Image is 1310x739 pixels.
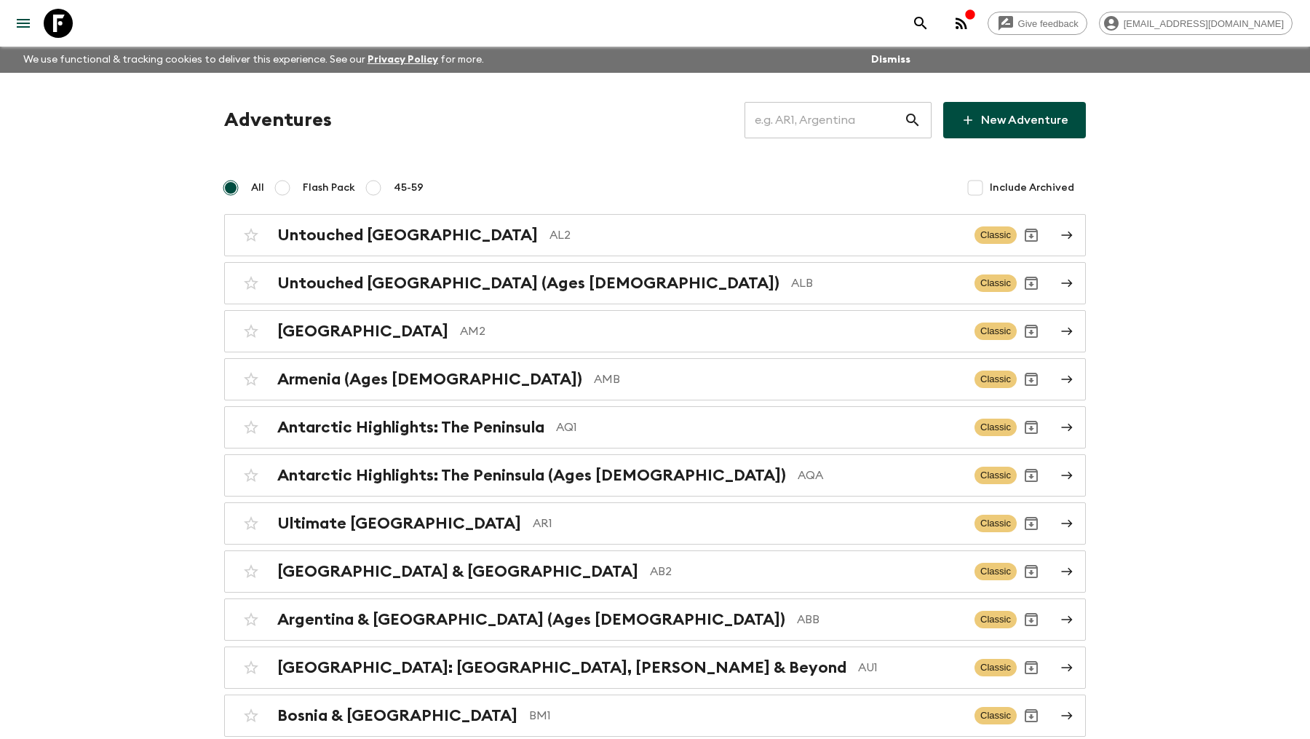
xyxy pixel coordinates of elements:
[1116,18,1292,29] span: [EMAIL_ADDRESS][DOMAIN_NAME]
[974,419,1017,436] span: Classic
[974,226,1017,244] span: Classic
[868,50,914,70] button: Dismiss
[1017,365,1046,394] button: Archive
[988,12,1087,35] a: Give feedback
[17,47,490,73] p: We use functional & tracking cookies to deliver this experience. See our for more.
[224,647,1086,689] a: [GEOGRAPHIC_DATA]: [GEOGRAPHIC_DATA], [PERSON_NAME] & BeyondAU1ClassicArchive
[974,274,1017,292] span: Classic
[277,466,786,485] h2: Antarctic Highlights: The Peninsula (Ages [DEMOGRAPHIC_DATA])
[791,274,963,292] p: ALB
[974,659,1017,676] span: Classic
[224,214,1086,256] a: Untouched [GEOGRAPHIC_DATA]AL2ClassicArchive
[549,226,963,244] p: AL2
[533,515,963,532] p: AR1
[224,310,1086,352] a: [GEOGRAPHIC_DATA]AM2ClassicArchive
[1017,413,1046,442] button: Archive
[277,610,785,629] h2: Argentina & [GEOGRAPHIC_DATA] (Ages [DEMOGRAPHIC_DATA])
[460,323,963,340] p: AM2
[277,706,517,725] h2: Bosnia & [GEOGRAPHIC_DATA]
[277,322,448,341] h2: [GEOGRAPHIC_DATA]
[745,100,904,141] input: e.g. AR1, Argentina
[974,371,1017,388] span: Classic
[277,658,846,677] h2: [GEOGRAPHIC_DATA]: [GEOGRAPHIC_DATA], [PERSON_NAME] & Beyond
[9,9,38,38] button: menu
[1099,12,1293,35] div: [EMAIL_ADDRESS][DOMAIN_NAME]
[277,418,544,437] h2: Antarctic Highlights: The Peninsula
[974,611,1017,628] span: Classic
[974,563,1017,580] span: Classic
[224,695,1086,737] a: Bosnia & [GEOGRAPHIC_DATA]BM1ClassicArchive
[277,226,538,245] h2: Untouched [GEOGRAPHIC_DATA]
[1017,701,1046,730] button: Archive
[943,102,1086,138] a: New Adventure
[594,371,963,388] p: AMB
[277,370,582,389] h2: Armenia (Ages [DEMOGRAPHIC_DATA])
[277,274,779,293] h2: Untouched [GEOGRAPHIC_DATA] (Ages [DEMOGRAPHIC_DATA])
[224,502,1086,545] a: Ultimate [GEOGRAPHIC_DATA]AR1ClassicArchive
[974,707,1017,724] span: Classic
[251,181,264,195] span: All
[224,598,1086,641] a: Argentina & [GEOGRAPHIC_DATA] (Ages [DEMOGRAPHIC_DATA])ABBClassicArchive
[1017,317,1046,346] button: Archive
[1010,18,1087,29] span: Give feedback
[368,55,438,65] a: Privacy Policy
[798,467,963,484] p: AQA
[906,9,935,38] button: search adventures
[224,106,332,135] h1: Adventures
[224,550,1086,593] a: [GEOGRAPHIC_DATA] & [GEOGRAPHIC_DATA]AB2ClassicArchive
[1017,653,1046,682] button: Archive
[990,181,1074,195] span: Include Archived
[1017,605,1046,634] button: Archive
[974,323,1017,340] span: Classic
[277,562,638,581] h2: [GEOGRAPHIC_DATA] & [GEOGRAPHIC_DATA]
[224,262,1086,304] a: Untouched [GEOGRAPHIC_DATA] (Ages [DEMOGRAPHIC_DATA])ALBClassicArchive
[529,707,963,724] p: BM1
[1017,461,1046,490] button: Archive
[1017,509,1046,538] button: Archive
[394,181,424,195] span: 45-59
[1017,557,1046,586] button: Archive
[858,659,963,676] p: AU1
[650,563,963,580] p: AB2
[224,454,1086,497] a: Antarctic Highlights: The Peninsula (Ages [DEMOGRAPHIC_DATA])AQAClassicArchive
[1017,269,1046,298] button: Archive
[1017,221,1046,250] button: Archive
[277,514,521,533] h2: Ultimate [GEOGRAPHIC_DATA]
[556,419,963,436] p: AQ1
[224,358,1086,400] a: Armenia (Ages [DEMOGRAPHIC_DATA])AMBClassicArchive
[224,406,1086,448] a: Antarctic Highlights: The PeninsulaAQ1ClassicArchive
[797,611,963,628] p: ABB
[303,181,355,195] span: Flash Pack
[974,515,1017,532] span: Classic
[974,467,1017,484] span: Classic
